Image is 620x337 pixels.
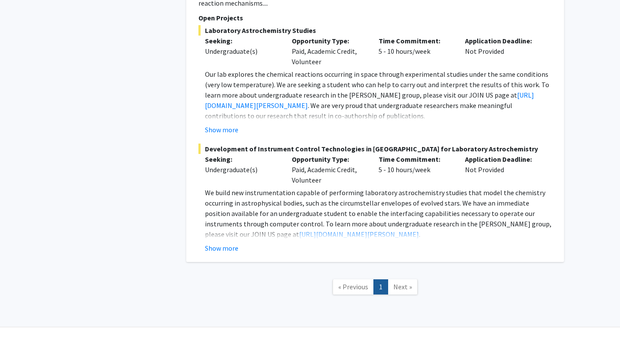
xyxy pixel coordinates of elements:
span: Laboratory Astrochemistry Studies [198,25,552,36]
p: Seeking: [205,154,279,164]
p: Opportunity Type: [292,154,366,164]
div: Paid, Academic Credit, Volunteer [285,154,372,185]
p: We build new instrumentation capable of performing laboratory astrochemistry studies that model t... [205,187,552,239]
div: Not Provided [458,36,545,67]
span: « Previous [338,282,368,291]
nav: Page navigation [186,271,564,306]
p: Our lab explores the chemical reactions occurring in space through experimental studies under the... [205,69,552,121]
div: Paid, Academic Credit, Volunteer [285,36,372,67]
button: Show more [205,124,238,135]
div: Undergraduate(s) [205,46,279,56]
p: Time Commitment: [379,154,452,164]
div: Not Provided [458,154,545,185]
div: 5 - 10 hours/week [372,36,459,67]
p: Time Commitment: [379,36,452,46]
p: Application Deadline: [465,36,539,46]
div: 5 - 10 hours/week [372,154,459,185]
a: 1 [373,279,388,294]
span: Next » [393,282,412,291]
p: Seeking: [205,36,279,46]
a: [URL][DOMAIN_NAME][PERSON_NAME] [299,230,419,239]
p: Opportunity Type: [292,36,366,46]
div: Undergraduate(s) [205,164,279,175]
a: Next Page [388,279,418,294]
button: Show more [205,243,238,253]
iframe: Chat [7,298,37,330]
a: Previous Page [333,279,374,294]
p: Application Deadline: [465,154,539,164]
p: Open Projects [198,13,552,23]
span: Development of Instrument Control Technologies in [GEOGRAPHIC_DATA] for Laboratory Astrochemistry [198,144,552,154]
